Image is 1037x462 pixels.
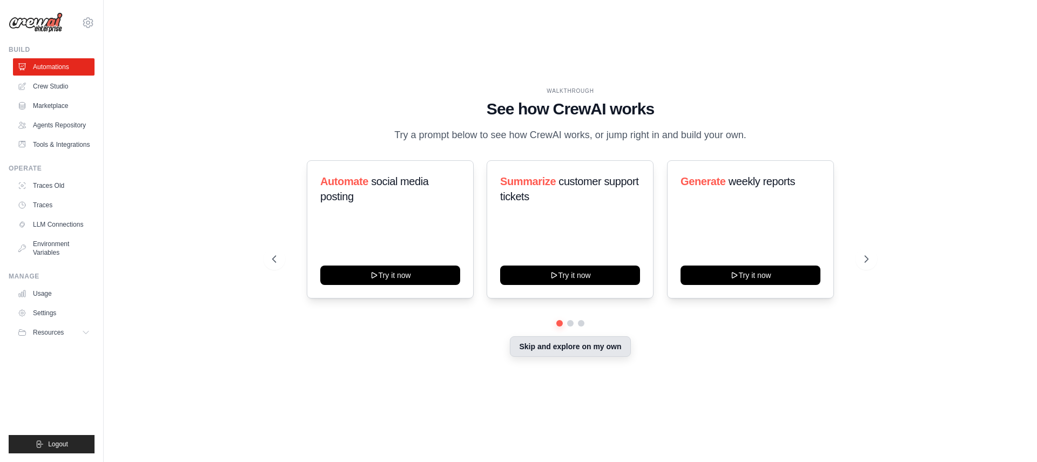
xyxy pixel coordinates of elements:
div: WALKTHROUGH [272,87,868,95]
span: Automate [320,175,368,187]
div: Build [9,45,95,54]
button: Try it now [681,266,820,285]
a: Tools & Integrations [13,136,95,153]
a: Settings [13,304,95,322]
span: Summarize [500,175,556,187]
button: Try it now [500,266,640,285]
a: Traces Old [13,177,95,194]
button: Resources [13,324,95,341]
a: Marketplace [13,97,95,114]
button: Skip and explore on my own [510,336,630,357]
span: Logout [48,440,68,449]
a: Environment Variables [13,235,95,261]
a: Automations [13,58,95,76]
span: social media posting [320,175,429,202]
div: Manage [9,272,95,281]
span: Resources [33,328,64,337]
span: weekly reports [728,175,794,187]
a: LLM Connections [13,216,95,233]
a: Agents Repository [13,117,95,134]
img: Logo [9,12,63,33]
button: Try it now [320,266,460,285]
span: customer support tickets [500,175,638,202]
p: Try a prompt below to see how CrewAI works, or jump right in and build your own. [389,127,752,143]
span: Generate [681,175,726,187]
h1: See how CrewAI works [272,99,868,119]
a: Crew Studio [13,78,95,95]
button: Logout [9,435,95,453]
div: Operate [9,164,95,173]
a: Traces [13,196,95,214]
a: Usage [13,285,95,302]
